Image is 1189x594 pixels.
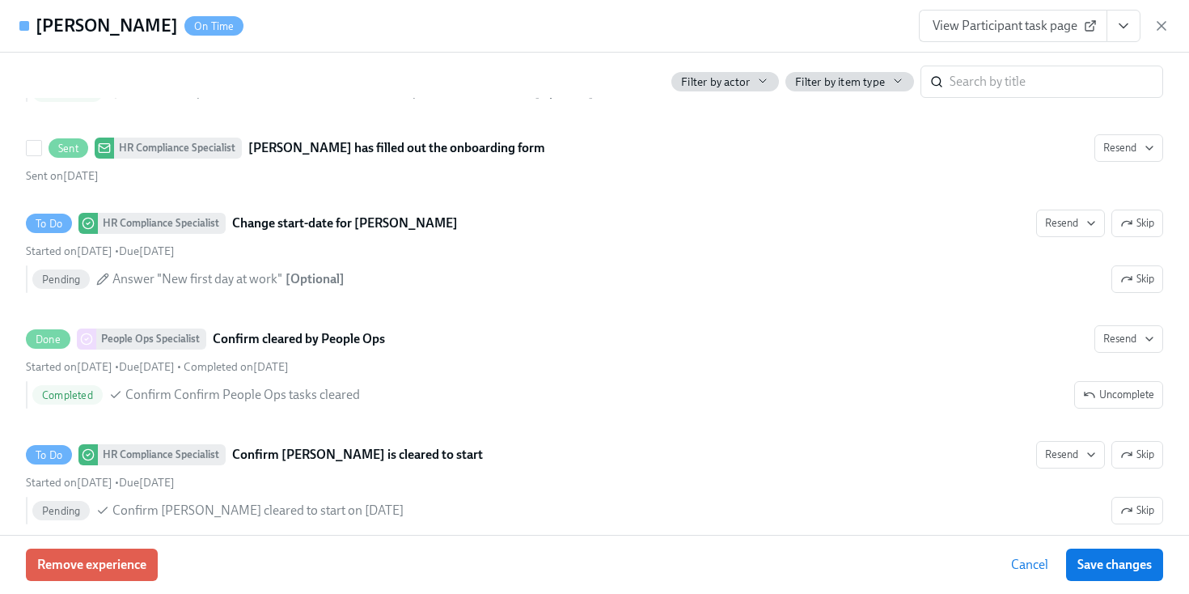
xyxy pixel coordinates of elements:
[1094,134,1163,162] button: SentHR Compliance Specialist[PERSON_NAME] has filled out the onboarding formSent on[DATE]
[919,10,1107,42] a: View Participant task page
[785,72,914,91] button: Filter by item type
[125,386,360,404] span: Confirm Confirm People Ops tasks cleared
[1111,497,1163,524] button: To DoHR Compliance SpecialistConfirm [PERSON_NAME] is cleared to startResendSkipStarted on[DATE] ...
[119,360,175,374] span: Sunday, September 21st 2025, 9:00 am
[1103,331,1154,347] span: Resend
[119,476,175,490] span: Sunday, October 12th 2025, 9:00 am
[26,169,99,183] span: Friday, September 12th 2025, 3:53 pm
[32,505,90,517] span: Pending
[26,476,112,490] span: Friday, September 19th 2025, 2:30 pm
[1066,549,1163,581] button: Save changes
[32,389,103,401] span: Completed
[1111,265,1163,293] button: To DoHR Compliance SpecialistChange start-date for [PERSON_NAME]ResendSkipStarted on[DATE] •Due[D...
[98,213,226,234] div: HR Compliance Specialist
[248,138,545,158] strong: [PERSON_NAME] has filled out the onboarding form
[1000,549,1060,581] button: Cancel
[26,359,289,375] div: • •
[36,14,178,38] h4: [PERSON_NAME]
[114,138,242,159] div: HR Compliance Specialist
[232,214,458,233] strong: Change start-date for [PERSON_NAME]
[112,270,282,288] span: Answer "New first day at work"
[795,74,885,90] span: Filter by item type
[1045,447,1096,463] span: Resend
[26,218,72,230] span: To Do
[26,549,158,581] button: Remove experience
[1036,210,1105,237] button: To DoHR Compliance SpecialistChange start-date for [PERSON_NAME]SkipStarted on[DATE] •Due[DATE] P...
[232,445,483,465] strong: Confirm [PERSON_NAME] is cleared to start
[112,502,404,520] span: Confirm [PERSON_NAME] cleared to start on [DATE]
[1120,447,1154,463] span: Skip
[1111,441,1163,469] button: To DoHR Compliance SpecialistConfirm [PERSON_NAME] is cleared to startResendStarted on[DATE] •Due...
[96,329,206,350] div: People Ops Specialist
[26,449,72,461] span: To Do
[1106,10,1140,42] button: View task page
[286,270,345,288] div: [ Optional ]
[1045,215,1096,231] span: Resend
[184,360,289,374] span: Friday, September 19th 2025, 2:30 pm
[950,66,1163,98] input: Search by title
[1074,381,1163,409] button: DonePeople Ops SpecialistConfirm cleared by People OpsResendStarted on[DATE] •Due[DATE] • Complet...
[26,333,70,346] span: Done
[184,20,243,32] span: On Time
[1094,325,1163,353] button: DonePeople Ops SpecialistConfirm cleared by People OpsStarted on[DATE] •Due[DATE] • Completed on[...
[98,444,226,465] div: HR Compliance Specialist
[1077,557,1152,573] span: Save changes
[32,274,90,286] span: Pending
[37,557,146,573] span: Remove experience
[1120,215,1154,231] span: Skip
[1036,441,1105,469] button: To DoHR Compliance SpecialistConfirm [PERSON_NAME] is cleared to startSkipStarted on[DATE] •Due[D...
[26,244,112,258] span: Monday, September 15th 2025, 9:01 am
[1103,140,1154,156] span: Resend
[1011,557,1048,573] span: Cancel
[671,72,779,91] button: Filter by actor
[26,475,175,490] div: •
[1120,503,1154,519] span: Skip
[933,18,1094,34] span: View Participant task page
[49,142,88,155] span: Sent
[1111,210,1163,237] button: To DoHR Compliance SpecialistChange start-date for [PERSON_NAME]ResendStarted on[DATE] •Due[DATE]...
[213,329,385,349] strong: Confirm cleared by People Ops
[1083,387,1154,403] span: Uncomplete
[681,74,750,90] span: Filter by actor
[26,360,112,374] span: Tuesday, September 16th 2025, 9:01 am
[119,244,175,258] span: Monday, October 6th 2025, 9:00 am
[26,244,175,259] div: •
[1120,271,1154,287] span: Skip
